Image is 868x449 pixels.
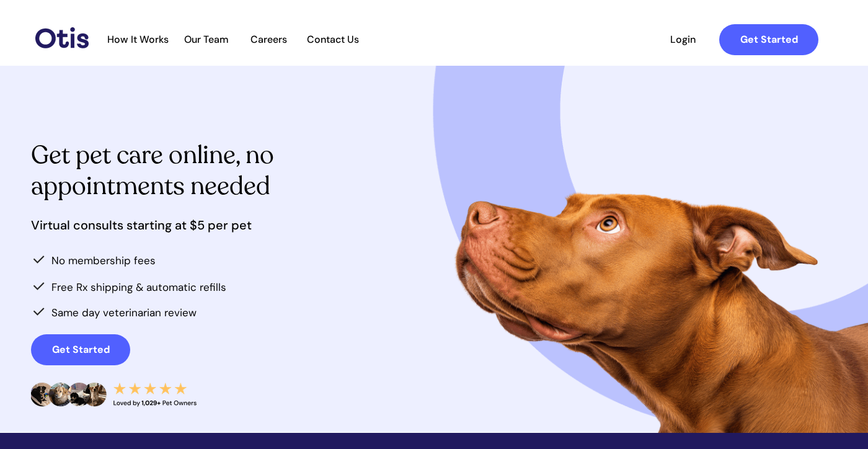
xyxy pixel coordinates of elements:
[51,254,156,267] span: No membership fees
[52,343,110,356] strong: Get Started
[238,33,299,45] span: Careers
[176,33,237,45] span: Our Team
[719,24,818,55] a: Get Started
[31,138,274,203] span: Get pet care online, no appointments needed
[31,334,130,365] a: Get Started
[300,33,365,45] span: Contact Us
[51,280,226,294] span: Free Rx shipping & automatic refills
[654,33,711,45] span: Login
[176,33,237,46] a: Our Team
[740,33,798,46] strong: Get Started
[51,306,197,319] span: Same day veterinarian review
[654,24,711,55] a: Login
[101,33,175,46] a: How It Works
[31,217,252,233] span: Virtual consults starting at $5 per pet
[238,33,299,46] a: Careers
[300,33,365,46] a: Contact Us
[101,33,175,45] span: How It Works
